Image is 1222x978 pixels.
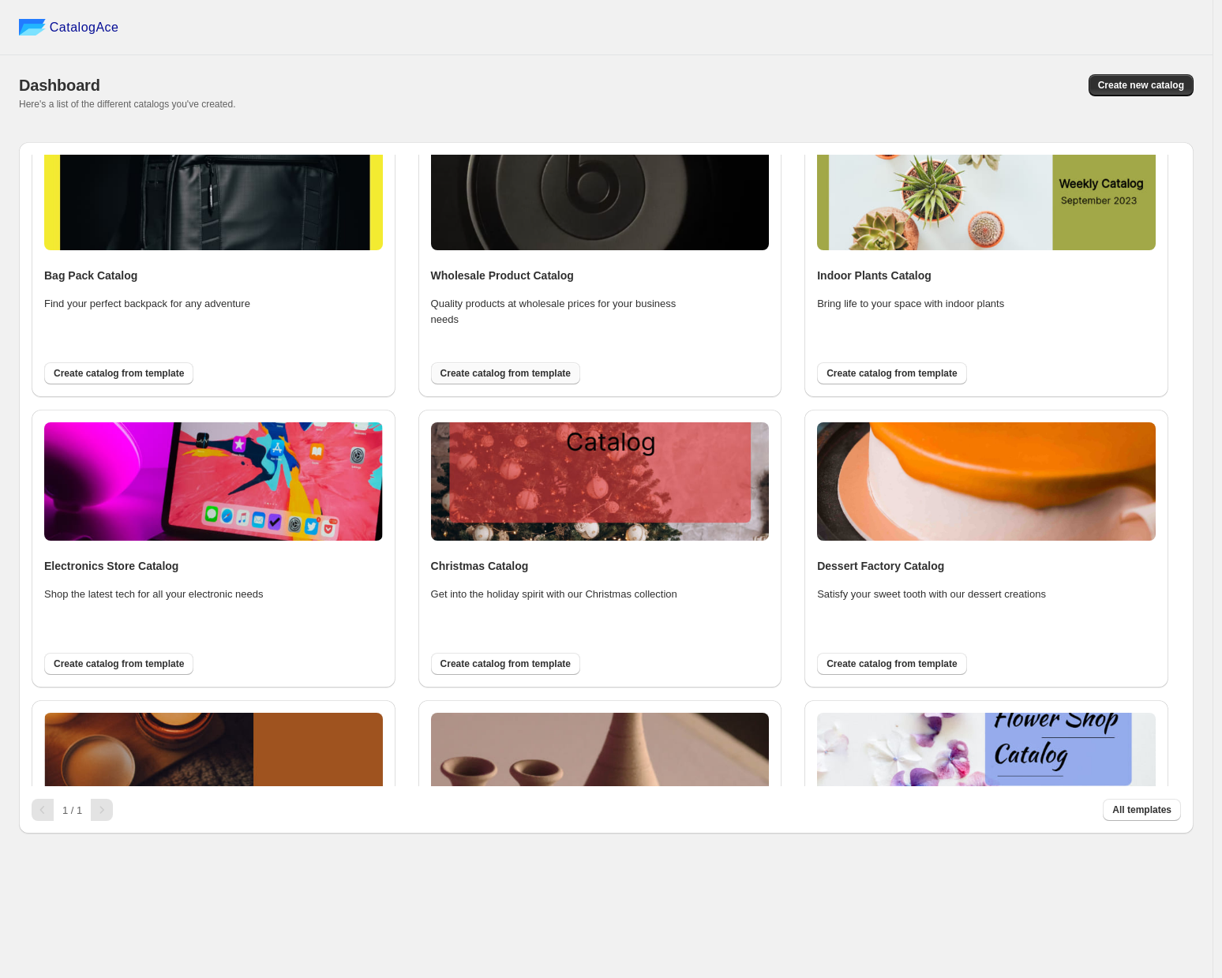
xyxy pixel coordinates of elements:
img: dessert_factory [817,422,1156,541]
p: Find your perfect backpack for any adventure [44,296,297,312]
button: Create catalog from template [44,653,193,675]
button: Create new catalog [1089,74,1194,96]
h4: Christmas Catalog [431,558,770,574]
img: electronics_store [44,422,383,541]
button: Create catalog from template [817,362,966,384]
img: christmas [431,422,770,541]
span: Create catalog from template [827,658,957,670]
span: Create catalog from template [440,367,571,380]
span: Create catalog from template [54,658,184,670]
span: Create catalog from template [827,367,957,380]
img: ceramic_pot [431,713,770,831]
img: indore_plants [817,132,1156,250]
button: Create catalog from template [431,653,580,675]
span: 1 / 1 [62,804,82,816]
p: Bring life to your space with indoor plants [817,296,1070,312]
img: flower_shop [817,713,1156,831]
h4: Bag Pack Catalog [44,268,383,283]
span: Here's a list of the different catalogs you've created. [19,99,236,110]
h4: Wholesale Product Catalog [431,268,770,283]
h4: Electronics Store Catalog [44,558,383,574]
img: bag_pack [44,132,383,250]
span: All templates [1112,804,1171,816]
p: Satisfy your sweet tooth with our dessert creations [817,586,1070,602]
img: catalog ace [19,19,46,36]
button: Create catalog from template [44,362,193,384]
p: Shop the latest tech for all your electronic needs [44,586,297,602]
p: Get into the holiday spirit with our Christmas collection [431,586,684,602]
span: Create new catalog [1098,79,1184,92]
span: Create catalog from template [440,658,571,670]
span: CatalogAce [50,20,119,36]
h4: Indoor Plants Catalog [817,268,1156,283]
button: Create catalog from template [431,362,580,384]
img: wholesale_product [431,132,770,250]
h4: Dessert Factory Catalog [817,558,1156,574]
span: Dashboard [19,77,100,94]
button: Create catalog from template [817,653,966,675]
button: All templates [1103,799,1181,821]
p: Quality products at wholesale prices for your business needs [431,296,684,328]
span: Create catalog from template [54,367,184,380]
img: candle_shop [44,713,383,831]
